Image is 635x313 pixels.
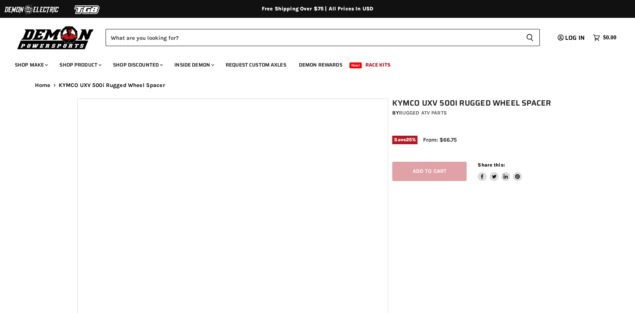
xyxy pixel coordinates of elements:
input: Search [106,29,520,46]
span: New! [349,62,362,68]
span: Save % [392,136,418,144]
a: Request Custom Axles [220,57,292,72]
a: Log in [554,35,589,41]
ul: Main menu [9,54,615,72]
a: Race Kits [360,57,396,72]
a: Inside Demon [169,57,219,72]
span: KYMCO UXV 500i Rugged Wheel Spacer [59,82,165,88]
span: From: $66.75 [423,136,457,143]
span: 25 [406,137,412,142]
span: $0.00 [603,34,616,41]
img: Demon Electric Logo 2 [4,3,59,17]
div: Free Shipping Over $75 | All Prices In USD [20,6,615,12]
a: $0.00 [589,32,620,43]
span: Share this: [478,162,505,168]
aside: Share this: [478,162,522,181]
h1: KYMCO UXV 500i Rugged Wheel Spacer [392,99,562,108]
a: Demon Rewards [293,57,348,72]
img: TGB Logo 2 [59,3,115,17]
a: Home [35,82,51,88]
span: Log in [565,33,585,42]
button: Search [520,29,540,46]
a: Shop Discounted [107,57,167,72]
a: Shop Make [9,57,52,72]
a: Rugged ATV Parts [399,110,447,116]
div: by [392,109,562,117]
img: Demon Powersports [15,24,96,51]
form: Product [106,29,540,46]
a: Shop Product [54,57,106,72]
nav: Breadcrumbs [20,82,615,88]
